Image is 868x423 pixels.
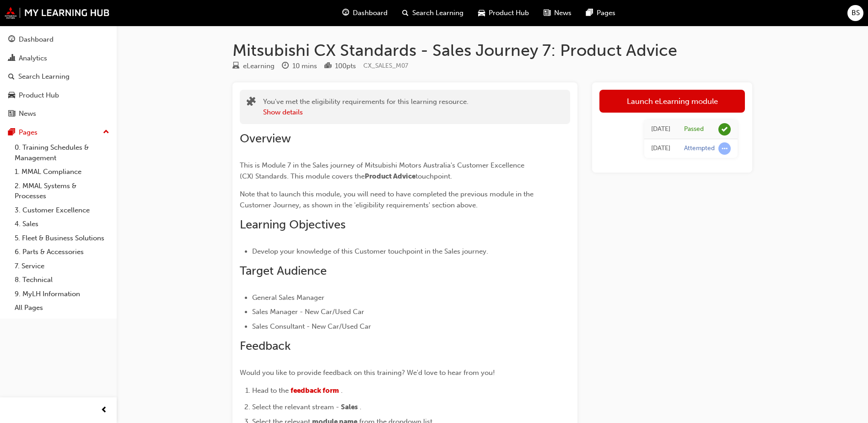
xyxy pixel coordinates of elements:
button: Pages [4,124,113,141]
span: pages-icon [586,7,593,19]
span: This is Module 7 in the Sales journey of Mitsubishi Motors Australia's Customer Excellence (CX) S... [240,161,526,180]
span: Target Audience [240,264,327,278]
span: touchpoint. [415,172,452,180]
span: learningResourceType_ELEARNING-icon [232,62,239,70]
span: Search Learning [412,8,464,18]
span: car-icon [478,7,485,19]
span: prev-icon [101,405,108,416]
a: 6. Parts & Accessories [11,245,113,259]
button: Show details [263,107,303,118]
div: Wed Apr 23 2025 10:32:27 GMT+1000 (Australian Eastern Standard Time) [651,143,670,154]
div: Type [232,60,275,72]
span: Sales Consultant - New Car/Used Car [252,322,371,331]
button: DashboardAnalyticsSearch LearningProduct HubNews [4,29,113,124]
span: Feedback [240,339,291,353]
span: Product Hub [489,8,529,18]
a: 9. MyLH Information [11,287,113,301]
span: . [341,386,343,395]
span: car-icon [8,92,15,100]
span: BS [852,8,860,18]
span: learningRecordVerb_PASS-icon [718,123,731,136]
a: 7. Service [11,259,113,273]
a: 3. Customer Excellence [11,203,113,217]
a: Dashboard [4,31,113,48]
span: Sales Manager - New Car/Used Car [252,308,364,316]
div: 100 pts [335,61,356,71]
div: You've met the eligibility requirements for this learning resource. [263,97,469,117]
span: Would you like to provide feedback on this training? We'd love to hear from you! [240,369,495,377]
div: Analytics [19,53,47,64]
div: Points [324,60,356,72]
span: up-icon [103,126,109,138]
a: 8. Technical [11,273,113,287]
a: Launch eLearning module [599,90,745,113]
span: guage-icon [342,7,349,19]
a: 0. Training Schedules & Management [11,141,113,165]
span: Pages [597,8,615,18]
span: news-icon [8,110,15,118]
a: search-iconSearch Learning [395,4,471,22]
div: eLearning [243,61,275,71]
img: mmal [5,7,110,19]
a: News [4,105,113,122]
a: guage-iconDashboard [335,4,395,22]
div: Wed Apr 23 2025 10:38:28 GMT+1000 (Australian Eastern Standard Time) [651,124,670,135]
a: car-iconProduct Hub [471,4,536,22]
div: Attempted [684,144,715,153]
a: All Pages [11,301,113,315]
span: chart-icon [8,54,15,63]
div: News [19,108,36,119]
a: Search Learning [4,68,113,85]
a: 2. MMAL Systems & Processes [11,179,113,203]
a: 5. Fleet & Business Solutions [11,231,113,245]
div: Duration [282,60,317,72]
span: search-icon [402,7,409,19]
div: Pages [19,127,38,138]
a: 4. Sales [11,217,113,231]
a: Analytics [4,50,113,67]
span: . [360,403,361,411]
button: BS [847,5,863,21]
span: General Sales Manager [252,293,324,302]
span: Head to the [252,386,289,395]
span: pages-icon [8,129,15,137]
div: Dashboard [19,34,54,45]
div: Passed [684,125,704,134]
div: Search Learning [18,71,70,82]
a: 1. MMAL Compliance [11,165,113,179]
span: Sales [341,403,358,411]
span: puzzle-icon [247,98,256,108]
span: Learning Objectives [240,217,345,232]
span: Learning resource code [363,62,408,70]
span: Note that to launch this module, you will need to have completed the previous module in the Custo... [240,190,535,209]
span: podium-icon [324,62,331,70]
span: Product Advice [365,172,415,180]
span: News [554,8,571,18]
span: learningRecordVerb_ATTEMPT-icon [718,142,731,155]
span: Select the relevant stream - [252,403,339,411]
div: Product Hub [19,90,59,101]
a: news-iconNews [536,4,579,22]
a: Product Hub [4,87,113,104]
div: 10 mins [292,61,317,71]
a: pages-iconPages [579,4,623,22]
h1: Mitsubishi CX Standards - Sales Journey 7: Product Advice [232,40,752,60]
span: news-icon [544,7,550,19]
span: search-icon [8,73,15,81]
span: clock-icon [282,62,289,70]
span: Overview [240,131,291,146]
a: feedback form [291,386,339,395]
span: Develop your knowledge of this Customer touchpoint in the Sales journey. [252,247,488,255]
span: Dashboard [353,8,388,18]
span: guage-icon [8,36,15,44]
